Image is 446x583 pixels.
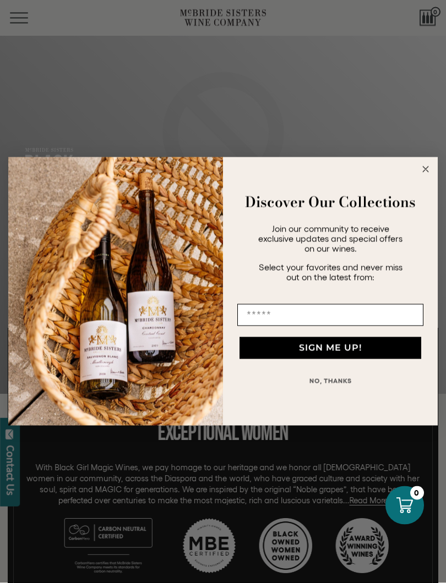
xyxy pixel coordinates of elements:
img: 42653730-7e35-4af7-a99d-12bf478283cf.jpeg [8,157,223,426]
input: Email [237,304,423,326]
strong: Discover Our Collections [245,191,416,213]
button: Close dialog [419,163,432,176]
span: Join our community to receive exclusive updates and special offers on our wines. [258,224,403,254]
button: SIGN ME UP! [240,337,421,359]
div: 0 [410,486,424,500]
span: Select your favorites and never miss out on the latest from: [259,262,403,282]
button: NO, THANKS [237,370,423,392]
